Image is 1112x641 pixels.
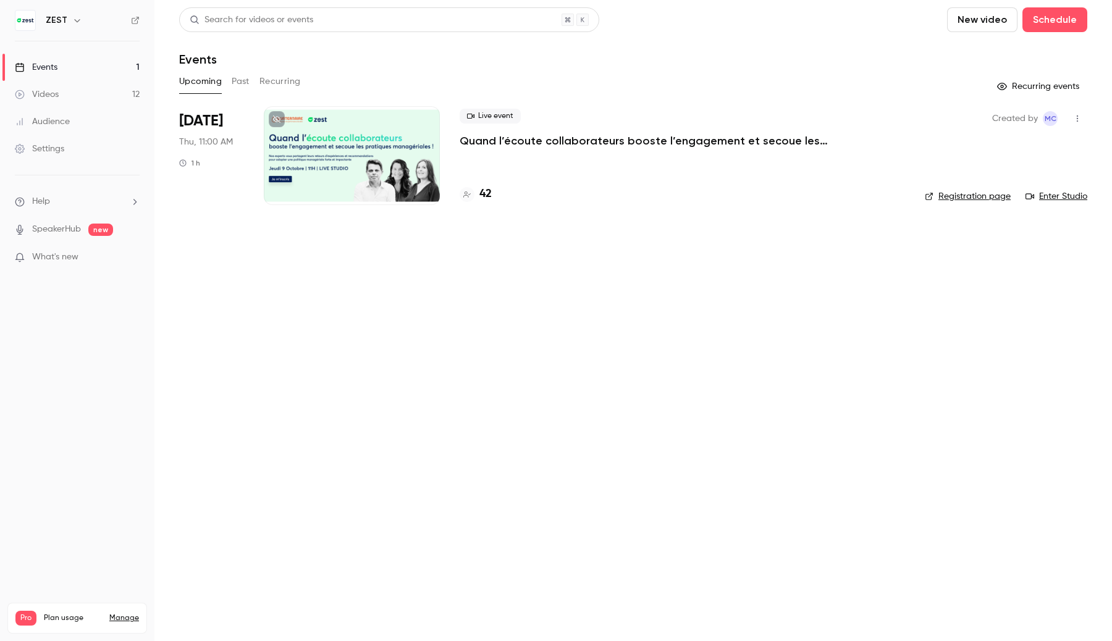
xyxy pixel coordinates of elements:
a: 42 [460,186,492,203]
a: Registration page [925,190,1011,203]
span: Marie Cannaferina [1043,111,1058,126]
div: Oct 9 Thu, 11:00 AM (Europe/Paris) [179,106,244,205]
button: Recurring [259,72,301,91]
span: Plan usage [44,613,102,623]
div: Videos [15,88,59,101]
span: [DATE] [179,111,223,131]
span: What's new [32,251,78,264]
button: Recurring events [992,77,1087,96]
h4: 42 [479,186,492,203]
button: Upcoming [179,72,222,91]
span: Thu, 11:00 AM [179,136,233,148]
a: SpeakerHub [32,223,81,236]
div: Events [15,61,57,73]
li: help-dropdown-opener [15,195,140,208]
h6: ZEST [46,14,67,27]
span: Live event [460,109,521,124]
div: Audience [15,115,70,128]
a: Enter Studio [1026,190,1087,203]
h1: Events [179,52,217,67]
div: Search for videos or events [190,14,313,27]
span: new [88,224,113,236]
a: Manage [109,613,139,623]
button: Past [232,72,250,91]
div: 1 h [179,158,200,168]
span: Created by [992,111,1038,126]
span: Help [32,195,50,208]
button: Schedule [1022,7,1087,32]
span: Pro [15,611,36,626]
div: Settings [15,143,64,155]
img: ZEST [15,10,35,30]
a: Quand l’écoute collaborateurs booste l’engagement et secoue les pratiques managériales ! [460,133,830,148]
span: MC [1045,111,1056,126]
button: New video [947,7,1017,32]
